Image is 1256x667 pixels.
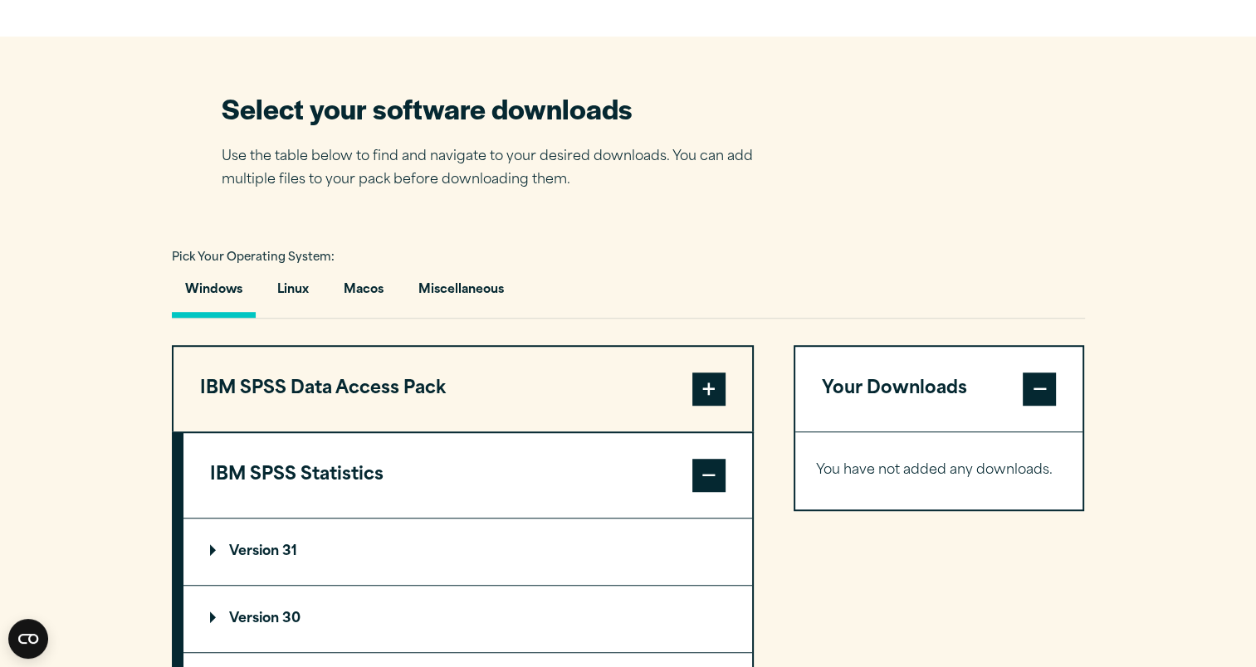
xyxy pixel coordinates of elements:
[816,459,1063,483] p: You have not added any downloads.
[795,431,1083,509] div: Your Downloads
[210,612,301,626] p: Version 30
[183,433,752,518] button: IBM SPSS Statistics
[222,90,778,127] h2: Select your software downloads
[795,347,1083,431] button: Your Downloads
[330,270,397,318] button: Macos
[405,270,517,318] button: Miscellaneous
[173,347,752,431] button: IBM SPSS Data Access Pack
[222,145,778,193] p: Use the table below to find and navigate to your desired downloads. You can add multiple files to...
[183,586,752,652] summary: Version 30
[183,519,752,585] summary: Version 31
[172,252,335,263] span: Pick Your Operating System:
[172,270,256,318] button: Windows
[264,270,322,318] button: Linux
[8,619,48,659] button: Open CMP widget
[210,545,297,558] p: Version 31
